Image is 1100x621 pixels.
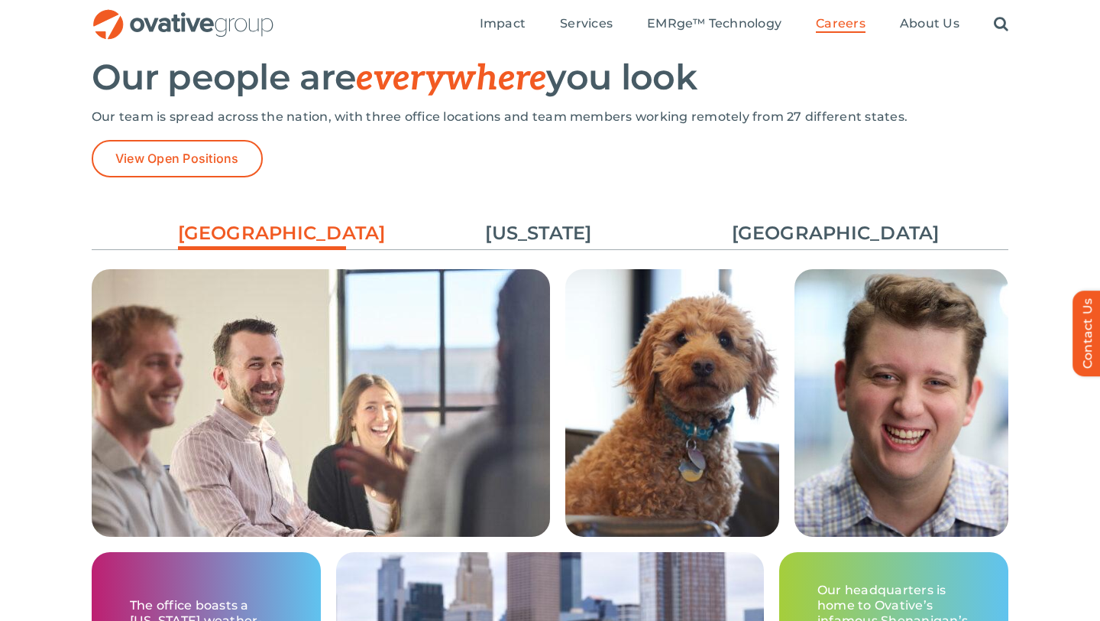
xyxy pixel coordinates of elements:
[92,58,1008,98] h2: Our people are you look
[115,151,239,166] span: View Open Positions
[560,16,613,33] a: Services
[732,220,900,246] a: [GEOGRAPHIC_DATA]
[480,16,526,31] span: Impact
[647,16,781,31] span: EMRge™ Technology
[92,213,1008,254] ul: Post Filters
[816,16,865,31] span: Careers
[92,140,263,177] a: View Open Positions
[994,16,1008,33] a: Search
[480,16,526,33] a: Impact
[178,220,346,254] a: [GEOGRAPHIC_DATA]
[560,16,613,31] span: Services
[565,269,779,537] img: Careers – Minneapolis Grid 4
[356,57,546,100] span: everywhere
[794,269,1008,537] img: Careers – Minneapolis Grid 3
[455,220,623,246] a: [US_STATE]
[900,16,959,33] a: About Us
[647,16,781,33] a: EMRge™ Technology
[92,109,1008,125] p: Our team is spread across the nation, with three office locations and team members working remote...
[92,8,275,22] a: OG_Full_horizontal_RGB
[900,16,959,31] span: About Us
[816,16,865,33] a: Careers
